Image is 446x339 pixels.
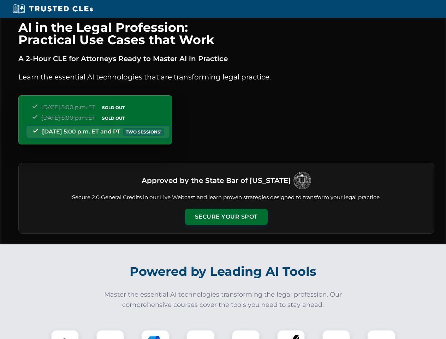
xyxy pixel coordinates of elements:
img: Logo [293,172,311,189]
span: SOLD OUT [100,114,127,122]
span: [DATE] 5:00 p.m. ET [41,104,95,111]
span: [DATE] 5:00 p.m. ET [41,114,95,121]
h2: Powered by Leading AI Tools [28,259,419,284]
span: SOLD OUT [100,104,127,111]
p: Secure 2.0 General Credits in our Live Webcast and learn proven strategies designed to transform ... [27,194,426,202]
img: Trusted CLEs [11,4,95,14]
h1: AI in the Legal Profession: Practical Use Cases that Work [18,21,434,46]
p: Learn the essential AI technologies that are transforming legal practice. [18,71,434,83]
h3: Approved by the State Bar of [US_STATE] [142,174,291,187]
p: Master the essential AI technologies transforming the legal profession. Our comprehensive courses... [100,290,347,310]
button: Secure Your Spot [185,209,268,225]
p: A 2-Hour CLE for Attorneys Ready to Master AI in Practice [18,53,434,64]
